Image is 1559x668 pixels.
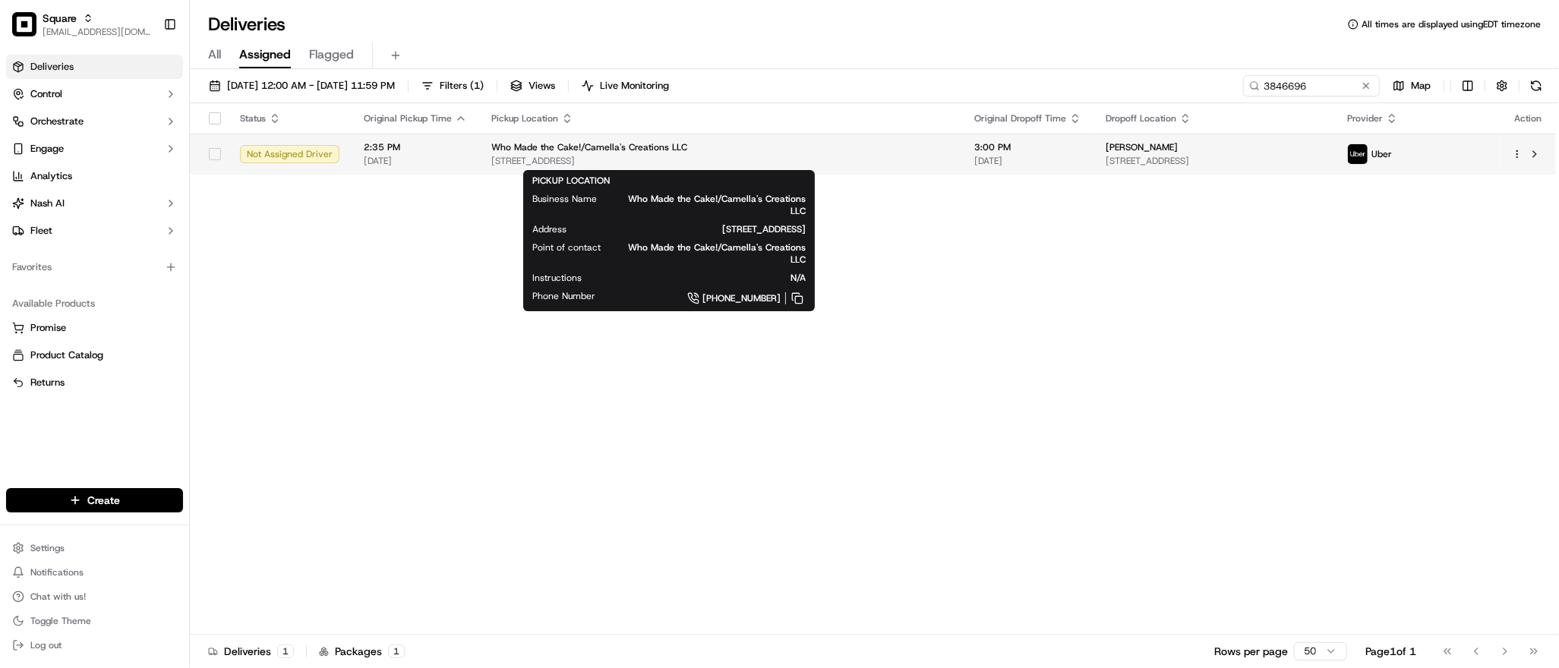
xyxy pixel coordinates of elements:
[1347,112,1383,124] span: Provider
[388,644,405,658] div: 1
[532,241,601,254] span: Point of contact
[364,112,452,124] span: Original Pickup Time
[440,79,484,93] span: Filters
[30,615,91,627] span: Toggle Theme
[6,164,183,188] a: Analytics
[974,155,1081,167] span: [DATE]
[15,222,27,234] div: 📗
[6,537,183,559] button: Settings
[319,644,405,659] div: Packages
[6,191,183,216] button: Nash AI
[491,112,558,124] span: Pickup Location
[30,639,62,651] span: Log out
[144,220,244,235] span: API Documentation
[208,644,294,659] div: Deliveries
[30,87,62,101] span: Control
[974,112,1066,124] span: Original Dropoff Time
[12,12,36,36] img: Square
[532,272,582,284] span: Instructions
[30,591,86,603] span: Chat with us!
[470,79,484,93] span: ( 1 )
[208,46,221,64] span: All
[1362,18,1541,30] span: All times are displayed using EDT timezone
[6,610,183,632] button: Toggle Theme
[491,155,950,167] span: [STREET_ADDRESS]
[1411,79,1431,93] span: Map
[39,98,273,114] input: Got a question? Start typing here...
[364,141,467,153] span: 2:35 PM
[9,214,122,241] a: 📗Knowledge Base
[6,137,183,161] button: Engage
[30,115,84,128] span: Orchestrate
[122,214,250,241] a: 💻API Documentation
[6,635,183,656] button: Log out
[30,224,52,238] span: Fleet
[621,193,806,217] span: Who Made the Cake!/Camella's Creations LLC
[1243,75,1380,96] input: Type to search
[6,6,157,43] button: SquareSquare[EMAIL_ADDRESS][DOMAIN_NAME]
[1512,112,1544,124] div: Action
[606,272,806,284] span: N/A
[1106,155,1323,167] span: [STREET_ADDRESS]
[625,241,806,266] span: Who Made the Cake!/Camella's Creations LLC
[52,145,249,160] div: Start new chat
[30,220,116,235] span: Knowledge Base
[591,223,806,235] span: [STREET_ADDRESS]
[151,257,184,269] span: Pylon
[503,75,562,96] button: Views
[15,15,46,46] img: Nash
[30,348,103,362] span: Product Catalog
[529,79,555,93] span: Views
[6,562,183,583] button: Notifications
[1371,148,1392,160] span: Uber
[12,348,177,362] a: Product Catalog
[30,60,74,74] span: Deliveries
[15,145,43,172] img: 1736555255976-a54dd68f-1ca7-489b-9aae-adbdc363a1c4
[258,150,276,168] button: Start new chat
[30,142,64,156] span: Engage
[87,493,120,508] span: Create
[6,586,183,607] button: Chat with us!
[702,292,781,304] span: [PHONE_NUMBER]
[532,175,610,187] span: PICKUP LOCATION
[43,26,151,38] button: [EMAIL_ADDRESS][DOMAIN_NAME]
[239,46,291,64] span: Assigned
[30,197,65,210] span: Nash AI
[30,321,66,335] span: Promise
[364,155,467,167] span: [DATE]
[575,75,676,96] button: Live Monitoring
[600,79,669,93] span: Live Monitoring
[1348,144,1368,164] img: uber-new-logo.jpeg
[6,343,183,367] button: Product Catalog
[43,11,77,26] button: Square
[6,82,183,106] button: Control
[415,75,491,96] button: Filters(1)
[6,291,183,316] div: Available Products
[30,376,65,389] span: Returns
[12,321,177,335] a: Promise
[1526,75,1547,96] button: Refresh
[532,193,597,205] span: Business Name
[6,488,183,512] button: Create
[12,376,177,389] a: Returns
[202,75,402,96] button: [DATE] 12:00 AM - [DATE] 11:59 PM
[240,112,266,124] span: Status
[491,141,687,153] span: Who Made the Cake!/Camella's Creations LLC
[6,370,183,395] button: Returns
[227,79,395,93] span: [DATE] 12:00 AM - [DATE] 11:59 PM
[1365,644,1416,659] div: Page 1 of 1
[1386,75,1437,96] button: Map
[277,644,294,658] div: 1
[6,109,183,134] button: Orchestrate
[30,566,84,578] span: Notifications
[620,290,806,307] a: [PHONE_NUMBER]
[52,160,192,172] div: We're available if you need us!
[1106,112,1176,124] span: Dropoff Location
[532,223,566,235] span: Address
[30,169,72,183] span: Analytics
[30,542,65,554] span: Settings
[15,61,276,85] p: Welcome 👋
[128,222,140,234] div: 💻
